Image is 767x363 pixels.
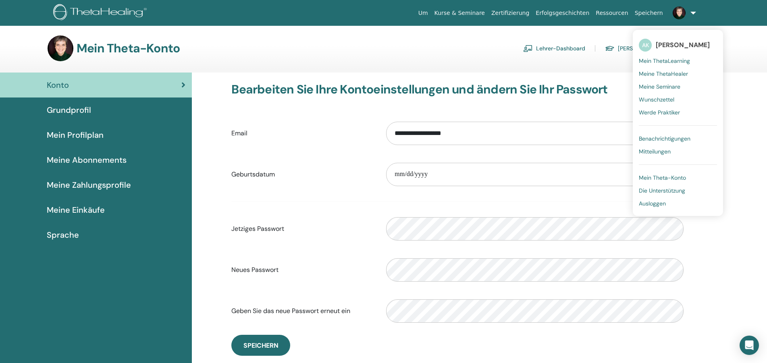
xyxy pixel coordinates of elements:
[48,35,73,61] img: default.jpg
[639,109,680,116] span: Werde Praktiker
[225,221,380,236] label: Jetziges Passwort
[632,6,666,21] a: Speichern
[639,39,652,52] span: AK
[605,42,695,55] a: [PERSON_NAME]-Dashboard
[639,200,666,207] span: Ausloggen
[639,171,717,184] a: Mein Theta-Konto
[53,4,150,22] img: logo.png
[431,6,488,21] a: Kurse & Seminare
[673,6,686,19] img: default.jpg
[243,341,279,350] span: Speichern
[231,82,684,97] h3: Bearbeiten Sie Ihre Kontoeinstellungen und ändern Sie Ihr Passwort
[47,204,105,216] span: Meine Einkäufe
[639,148,671,155] span: Mitteilungen
[639,57,690,64] span: Mein ThetaLearning
[639,106,717,119] a: Werde Praktiker
[639,187,685,194] span: Die Unterstützung
[639,36,717,54] a: AK[PERSON_NAME]
[225,126,380,141] label: Email
[656,41,710,49] span: [PERSON_NAME]
[532,6,592,21] a: Erfolgsgeschichten
[47,104,91,116] span: Grundprofil
[523,45,533,52] img: chalkboard-teacher.svg
[592,6,631,21] a: Ressourcen
[523,42,585,55] a: Lehrer-Dashboard
[639,174,686,181] span: Mein Theta-Konto
[639,83,680,90] span: Meine Seminare
[639,93,717,106] a: Wunschzettel
[225,167,380,182] label: Geburtsdatum
[47,179,131,191] span: Meine Zahlungsprofile
[639,197,717,210] a: Ausloggen
[639,54,717,67] a: Mein ThetaLearning
[47,79,69,91] span: Konto
[639,135,690,142] span: Benachrichtigungen
[605,45,615,52] img: graduation-cap.svg
[639,184,717,197] a: Die Unterstützung
[47,229,79,241] span: Sprache
[231,335,290,356] button: Speichern
[639,67,717,80] a: Meine ThetaHealer
[639,80,717,93] a: Meine Seminare
[47,129,104,141] span: Mein Profilplan
[415,6,431,21] a: Um
[47,154,127,166] span: Meine Abonnements
[488,6,532,21] a: Zertifizierung
[639,132,717,145] a: Benachrichtigungen
[639,70,688,77] span: Meine ThetaHealer
[639,145,717,158] a: Mitteilungen
[225,262,380,278] label: Neues Passwort
[77,41,180,56] h3: Mein Theta-Konto
[225,303,380,319] label: Geben Sie das neue Passwort erneut ein
[639,96,674,103] span: Wunschzettel
[740,336,759,355] div: Open Intercom Messenger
